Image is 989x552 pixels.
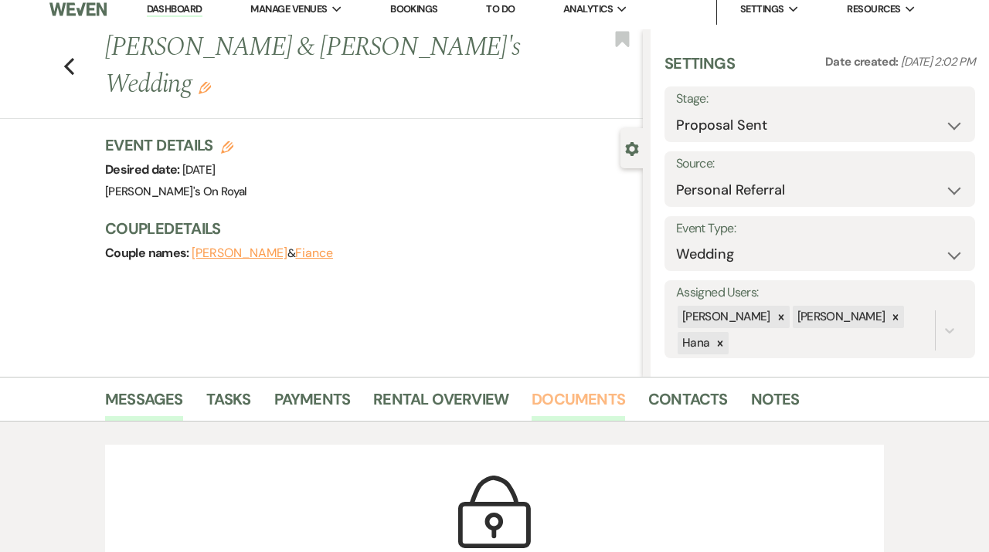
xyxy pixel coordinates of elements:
[182,162,215,178] span: [DATE]
[192,246,333,261] span: &
[105,218,627,239] h3: Couple Details
[648,387,728,421] a: Contacts
[740,2,784,17] span: Settings
[676,218,964,240] label: Event Type:
[676,153,964,175] label: Source:
[825,54,901,69] span: Date created:
[847,2,900,17] span: Resources
[532,387,625,421] a: Documents
[274,387,351,421] a: Payments
[105,134,247,156] h3: Event Details
[901,54,975,69] span: [DATE] 2:02 PM
[295,247,333,259] button: Fiance
[199,80,211,94] button: Edit
[676,282,964,304] label: Assigned Users:
[793,306,888,328] div: [PERSON_NAME]
[192,247,287,259] button: [PERSON_NAME]
[676,88,964,110] label: Stage:
[563,2,613,17] span: Analytics
[105,161,182,178] span: Desired date:
[105,245,192,261] span: Couple names:
[751,387,800,421] a: Notes
[373,387,508,421] a: Rental Overview
[206,387,251,421] a: Tasks
[390,2,438,15] a: Bookings
[625,141,639,155] button: Close lead details
[105,29,529,103] h1: [PERSON_NAME] & [PERSON_NAME]'s Wedding
[147,2,202,17] a: Dashboard
[105,387,183,421] a: Messages
[486,2,515,15] a: To Do
[250,2,327,17] span: Manage Venues
[678,306,773,328] div: [PERSON_NAME]
[105,184,247,199] span: [PERSON_NAME]'s On Royal
[678,332,712,354] div: Hana
[664,52,735,86] h3: Settings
